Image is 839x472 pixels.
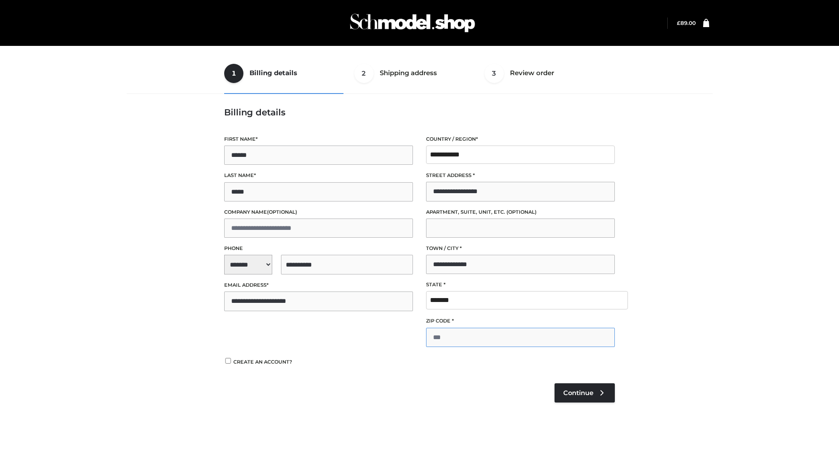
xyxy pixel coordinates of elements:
label: Phone [224,244,413,253]
label: Company name [224,208,413,216]
span: £ [677,20,680,26]
span: Continue [563,389,593,397]
label: ZIP Code [426,317,615,325]
span: Create an account? [233,359,292,365]
span: (optional) [506,209,537,215]
span: (optional) [267,209,297,215]
label: Street address [426,171,615,180]
label: Town / City [426,244,615,253]
label: Email address [224,281,413,289]
label: Last name [224,171,413,180]
h3: Billing details [224,107,615,118]
label: Apartment, suite, unit, etc. [426,208,615,216]
label: First name [224,135,413,143]
bdi: 89.00 [677,20,696,26]
input: Create an account? [224,358,232,364]
a: Continue [555,383,615,403]
label: State [426,281,615,289]
label: Country / Region [426,135,615,143]
img: Schmodel Admin 964 [347,6,478,40]
a: £89.00 [677,20,696,26]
